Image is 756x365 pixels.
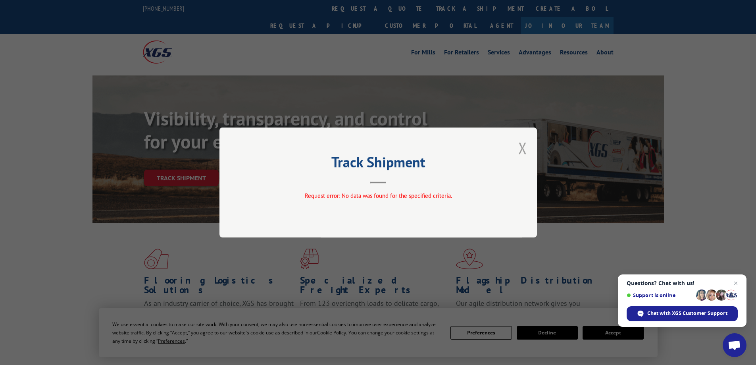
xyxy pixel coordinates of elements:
span: Questions? Chat with us! [627,280,738,286]
span: Chat with XGS Customer Support [647,310,727,317]
span: Support is online [627,292,693,298]
div: Chat with XGS Customer Support [627,306,738,321]
h2: Track Shipment [259,156,497,172]
span: Close chat [731,278,741,288]
span: Request error: No data was found for the specified criteria. [304,192,452,199]
button: Close modal [518,137,527,158]
div: Open chat [723,333,746,357]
